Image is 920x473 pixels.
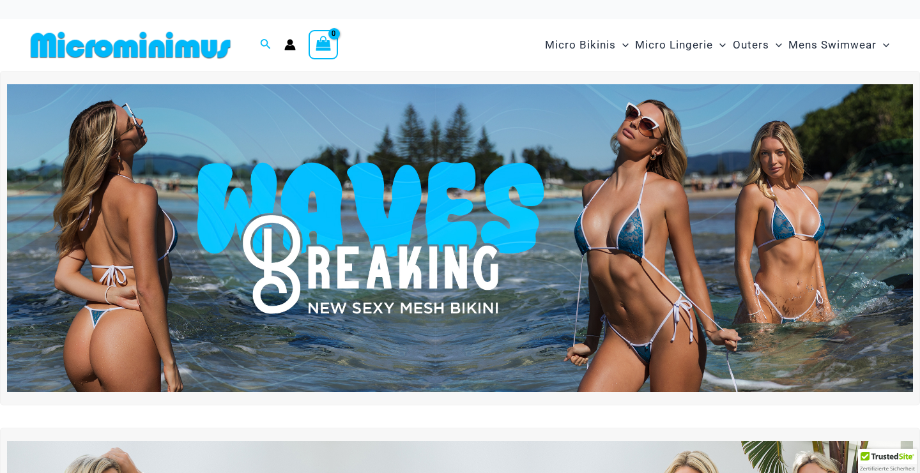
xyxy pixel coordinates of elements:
[877,29,889,61] span: Menu Toggle
[540,24,894,66] nav: Site Navigation
[733,29,769,61] span: Outers
[713,29,726,61] span: Menu Toggle
[730,26,785,64] a: OutersMenu ToggleMenu Toggle
[769,29,782,61] span: Menu Toggle
[7,84,913,392] img: Waves Breaking Ocean Bikini Pack
[284,39,296,50] a: Account icon link
[635,29,713,61] span: Micro Lingerie
[785,26,893,64] a: Mens SwimwearMenu ToggleMenu Toggle
[632,26,729,64] a: Micro LingerieMenu ToggleMenu Toggle
[542,26,632,64] a: Micro BikinisMenu ToggleMenu Toggle
[260,37,272,53] a: Search icon link
[788,29,877,61] span: Mens Swimwear
[545,29,616,61] span: Micro Bikinis
[26,31,236,59] img: MM SHOP LOGO FLAT
[309,30,338,59] a: View Shopping Cart, empty
[616,29,629,61] span: Menu Toggle
[858,449,917,473] div: TrustedSite Certified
